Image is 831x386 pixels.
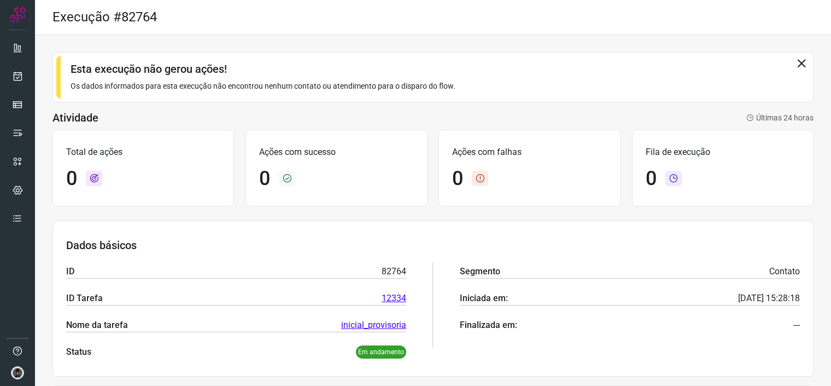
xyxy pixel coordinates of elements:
p: [DATE] 15:28:18 [738,292,800,305]
p: Os dados informados para esta execução não encontrou nenhum contato ou atendimento para o disparo... [71,80,795,92]
h3: Atividade [52,111,98,124]
p: Total de ações [66,146,220,159]
p: Status [66,345,91,359]
p: Últimas 24 horas [746,112,814,124]
p: Finalizada em: [460,319,517,332]
p: Ações com falhas [452,146,606,159]
p: Nome da tarefa [66,319,128,332]
p: Segmento [460,265,500,278]
p: Ações com sucesso [259,146,413,159]
h1: 0 [259,167,270,191]
h1: 0 [66,167,77,191]
p: Iniciada em: [460,292,508,305]
p: ID Tarefa [66,292,103,305]
p: ID [66,265,74,278]
h1: 0 [646,167,657,191]
h3: Dados básicos [66,239,800,252]
p: Contato [769,265,800,278]
h3: Esta execução não gerou ações! [71,62,795,76]
p: Fila de execução [646,146,800,159]
a: 12334 [382,292,406,305]
p: 82764 [382,265,406,278]
h2: Execução #82764 [52,9,157,25]
p: Em andamento [356,345,406,359]
p: --- [793,319,800,332]
img: Logo [9,7,26,23]
h1: 0 [452,167,463,191]
a: inicial_provisoria [341,319,406,332]
img: d44150f10045ac5288e451a80f22ca79.png [11,366,24,379]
